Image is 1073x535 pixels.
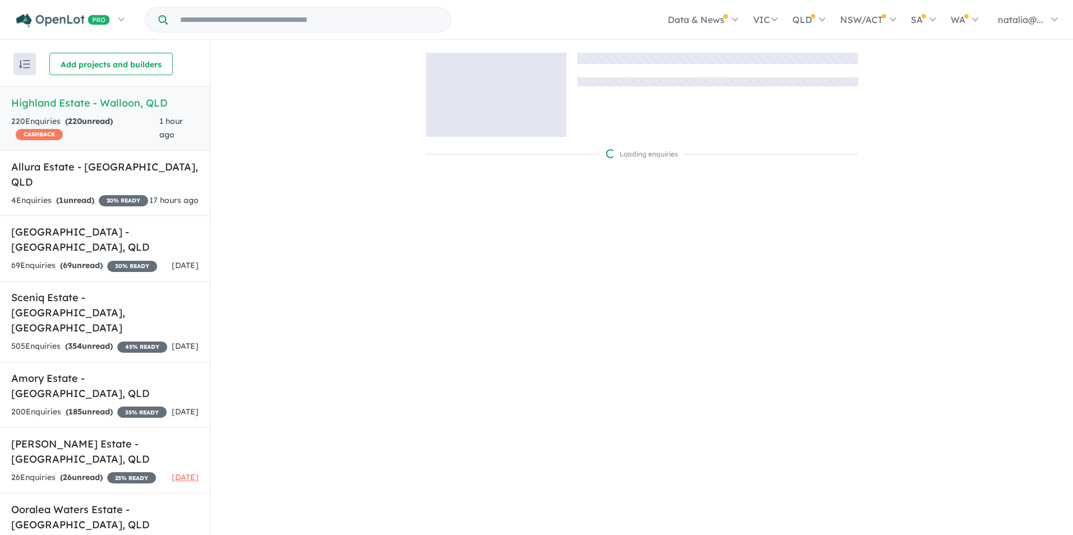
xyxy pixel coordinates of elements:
[11,436,199,467] h5: [PERSON_NAME] Estate - [GEOGRAPHIC_DATA] , QLD
[159,116,183,140] span: 1 hour ago
[11,115,159,142] div: 220 Enquir ies
[11,224,199,255] h5: [GEOGRAPHIC_DATA] - [GEOGRAPHIC_DATA] , QLD
[117,342,167,353] span: 45 % READY
[172,341,199,351] span: [DATE]
[170,8,448,32] input: Try estate name, suburb, builder or developer
[65,341,113,351] strong: ( unread)
[172,472,199,482] span: [DATE]
[107,472,156,483] span: 25 % READY
[11,502,199,532] h5: Ooralea Waters Estate - [GEOGRAPHIC_DATA] , QLD
[11,371,199,401] h5: Amory Estate - [GEOGRAPHIC_DATA] , QLD
[11,340,167,353] div: 505 Enquir ies
[63,472,72,482] span: 26
[19,60,30,68] img: sort.svg
[60,472,103,482] strong: ( unread)
[99,195,148,206] span: 20 % READY
[11,95,199,110] h5: Highland Estate - Walloon , QLD
[59,195,63,205] span: 1
[63,260,72,270] span: 69
[107,261,157,272] span: 30 % READY
[11,259,157,273] div: 69 Enquir ies
[11,290,199,335] h5: Sceniq Estate - [GEOGRAPHIC_DATA] , [GEOGRAPHIC_DATA]
[998,14,1043,25] span: natalia@...
[49,53,173,75] button: Add projects and builders
[16,129,63,140] span: CASHBACK
[65,116,113,126] strong: ( unread)
[56,195,94,205] strong: ( unread)
[68,116,82,126] span: 220
[11,194,148,207] div: 4 Enquir ies
[149,195,199,205] span: 17 hours ago
[11,405,167,419] div: 200 Enquir ies
[68,407,82,417] span: 185
[60,260,103,270] strong: ( unread)
[68,341,82,351] span: 354
[172,260,199,270] span: [DATE]
[606,149,678,160] div: Loading enquiries
[11,159,199,190] h5: Allura Estate - [GEOGRAPHIC_DATA] , QLD
[172,407,199,417] span: [DATE]
[66,407,113,417] strong: ( unread)
[16,13,110,27] img: Openlot PRO Logo White
[11,471,156,485] div: 26 Enquir ies
[117,407,167,418] span: 35 % READY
